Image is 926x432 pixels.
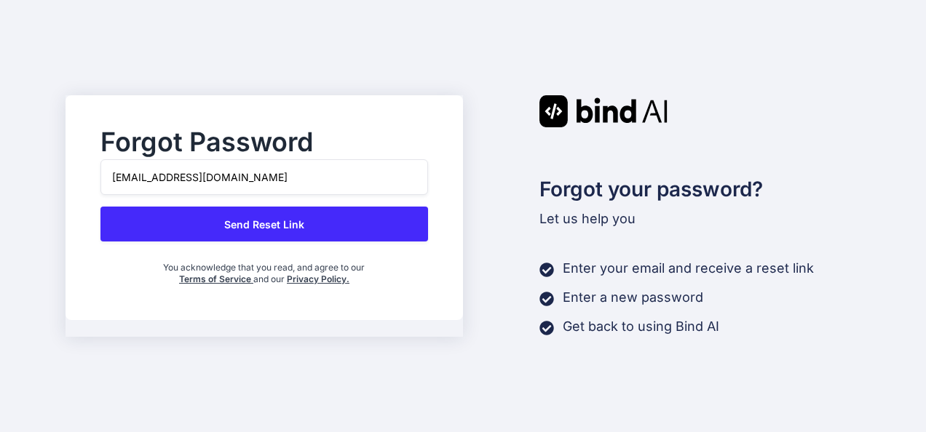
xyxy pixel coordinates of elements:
a: Terms of Service [179,273,253,284]
h2: Forgot Password [100,130,428,153]
a: Privacy Policy. [287,273,349,284]
button: Send Reset Link [100,207,428,241]
p: Enter your email and receive a reset link [563,258,814,279]
input: Please Enter Your Email [100,159,428,195]
div: You acknowledge that you read, and agree to our and our [155,253,373,285]
img: Bind AI logo [539,95,668,127]
h2: Forgot your password? [539,174,860,204]
p: Get back to using Bind AI [563,316,719,337]
p: Enter a new password [563,287,703,308]
p: Let us help you [539,209,860,229]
